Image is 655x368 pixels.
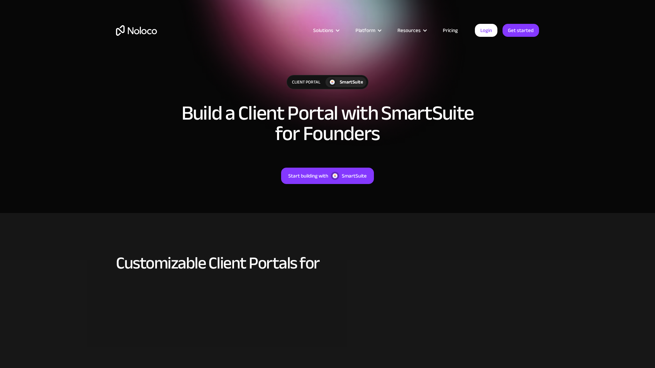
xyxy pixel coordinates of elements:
a: Get started [503,24,539,37]
div: SmartSuite [342,171,367,180]
div: Start building with [288,171,328,180]
div: Client Portal [287,75,325,89]
div: Resources [397,26,421,35]
div: Platform [355,26,375,35]
a: home [116,25,157,36]
div: Solutions [313,26,333,35]
div: Platform [347,26,389,35]
div: Solutions [305,26,347,35]
a: Start building withSmartSuite [281,168,374,184]
div: Resources [389,26,434,35]
div: SmartSuite [340,78,363,86]
h1: Build a Client Portal with SmartSuite for Founders [174,103,481,144]
a: Login [475,24,497,37]
a: Pricing [434,26,466,35]
h2: Customizable Client Portals for [116,254,539,272]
